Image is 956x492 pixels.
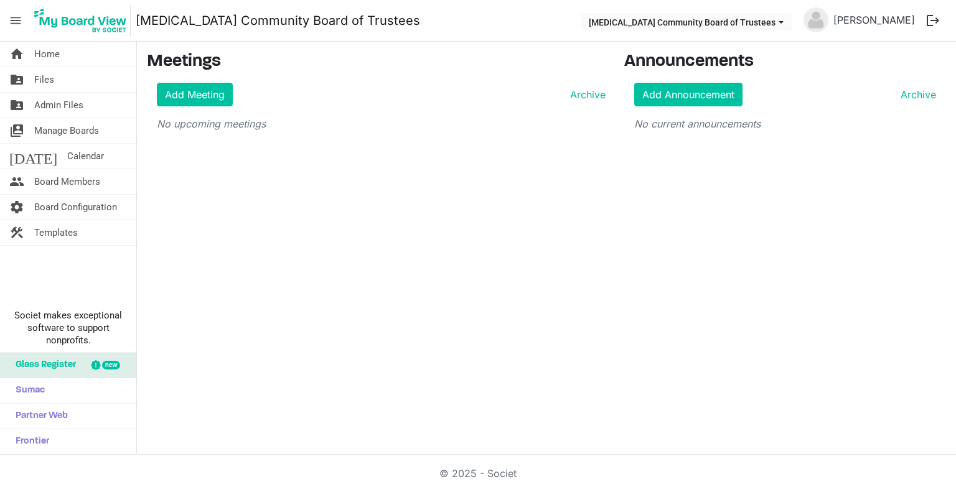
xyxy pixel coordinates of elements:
span: people [9,169,24,194]
span: Societ makes exceptional software to support nonprofits. [6,309,131,346]
span: Sumac [9,378,45,403]
div: new [102,361,120,369]
span: Admin Files [34,93,83,118]
span: Home [34,42,60,67]
span: folder_shared [9,67,24,92]
span: switch_account [9,118,24,143]
span: menu [4,9,27,32]
span: Calendar [67,144,104,169]
img: My Board View Logo [30,5,131,36]
span: Partner Web [9,404,68,429]
a: My Board View Logo [30,5,136,36]
a: [MEDICAL_DATA] Community Board of Trustees [136,8,420,33]
p: No upcoming meetings [157,116,606,131]
button: logout [920,7,946,34]
span: Board Members [34,169,100,194]
span: Frontier [9,429,49,454]
button: Breast Cancer Community Board of Trustees dropdownbutton [581,13,792,30]
a: Archive [565,87,606,102]
span: Board Configuration [34,195,117,220]
span: Files [34,67,54,92]
h3: Announcements [624,52,947,73]
a: Add Announcement [634,83,743,106]
p: No current announcements [634,116,937,131]
span: Manage Boards [34,118,99,143]
span: Templates [34,220,78,245]
span: settings [9,195,24,220]
span: [DATE] [9,144,57,169]
img: no-profile-picture.svg [804,7,828,32]
span: home [9,42,24,67]
span: construction [9,220,24,245]
span: folder_shared [9,93,24,118]
a: © 2025 - Societ [439,467,517,480]
a: Archive [896,87,936,102]
a: [PERSON_NAME] [828,7,920,32]
h3: Meetings [147,52,606,73]
a: Add Meeting [157,83,233,106]
span: Glass Register [9,353,76,378]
